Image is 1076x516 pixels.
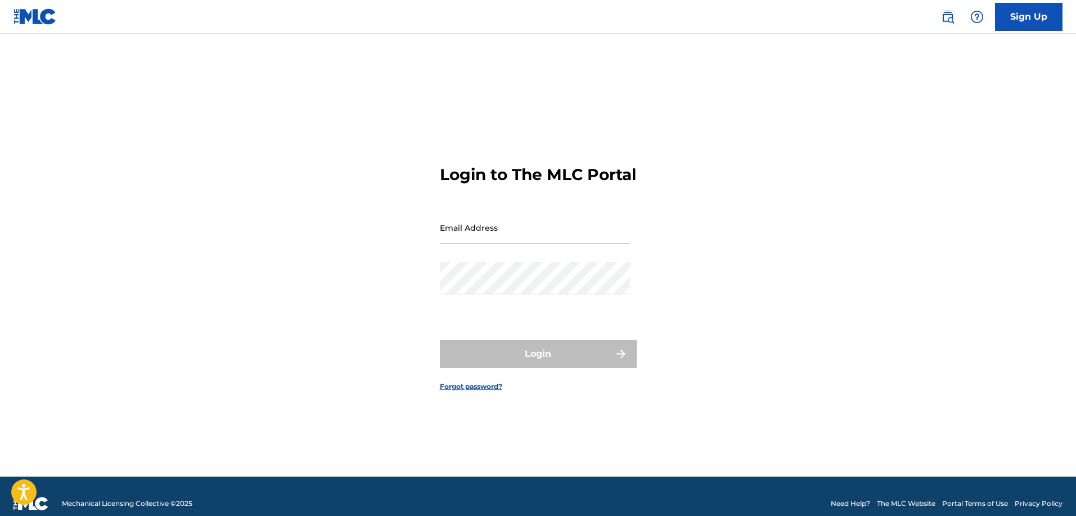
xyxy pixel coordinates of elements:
iframe: Chat Widget [1020,462,1076,516]
img: logo [13,497,48,510]
span: Mechanical Licensing Collective © 2025 [62,499,192,509]
a: The MLC Website [877,499,935,509]
img: search [941,10,955,24]
div: Help [966,6,988,28]
a: Sign Up [995,3,1063,31]
img: help [970,10,984,24]
h3: Login to The MLC Portal [440,165,636,185]
a: Portal Terms of Use [942,499,1008,509]
a: Public Search [937,6,959,28]
a: Need Help? [831,499,870,509]
a: Privacy Policy [1015,499,1063,509]
a: Forgot password? [440,382,502,392]
img: MLC Logo [13,8,57,25]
